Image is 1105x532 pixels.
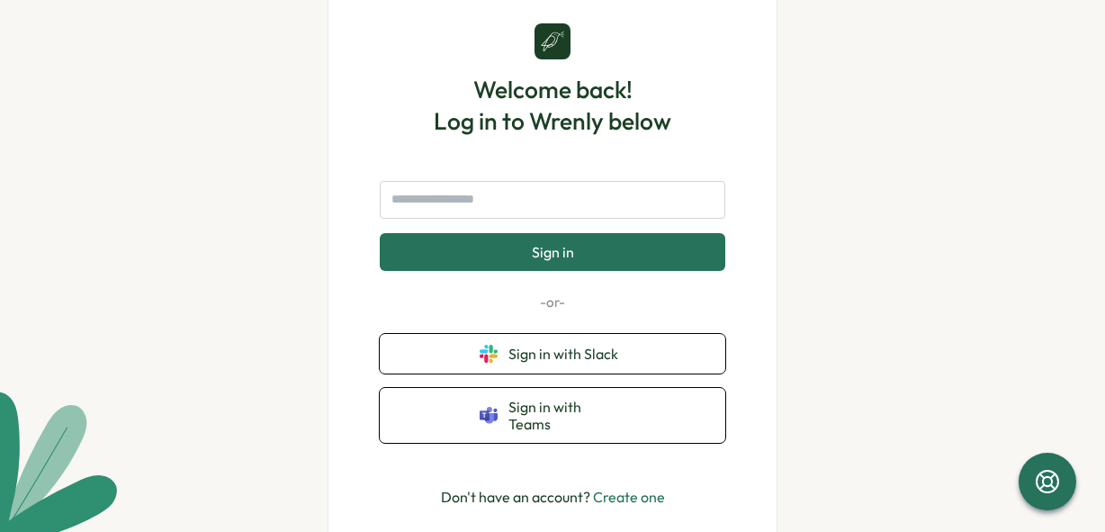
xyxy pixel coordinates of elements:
[434,74,671,137] h1: Welcome back! Log in to Wrenly below
[380,388,725,443] button: Sign in with Teams
[508,346,625,362] span: Sign in with Slack
[441,486,665,509] p: Don't have an account?
[380,293,725,312] p: -or-
[532,244,574,260] span: Sign in
[380,334,725,374] button: Sign in with Slack
[593,488,665,506] a: Create one
[380,233,725,271] button: Sign in
[508,399,625,432] span: Sign in with Teams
